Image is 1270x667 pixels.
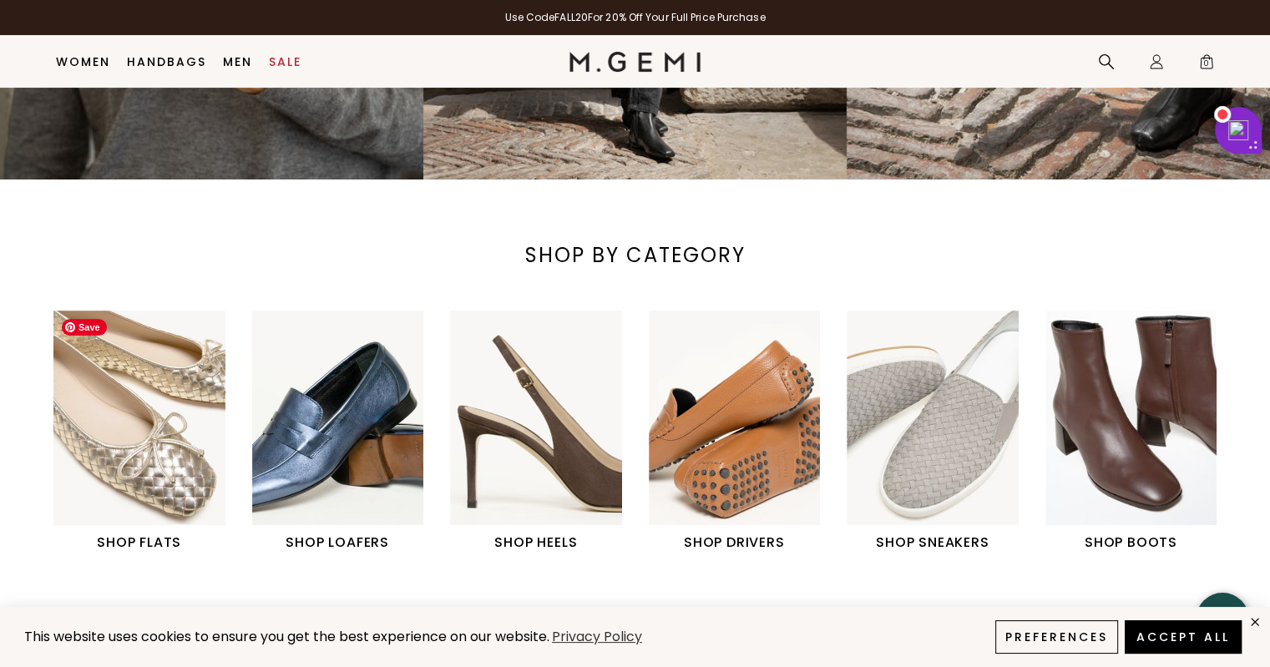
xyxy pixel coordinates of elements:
h1: SHOP FLATS [53,533,225,553]
div: 2 / 6 [252,311,451,553]
h1: SHOP BOOTS [1045,533,1217,553]
span: This website uses cookies to ensure you get the best experience on our website. [24,627,549,646]
div: 5 / 6 [847,311,1045,553]
h1: SHOP DRIVERS [649,533,821,553]
img: M.Gemi [569,52,701,72]
button: Accept All [1125,620,1242,654]
a: Sale [269,55,301,68]
a: Handbags [127,55,206,68]
a: Men [223,55,252,68]
a: SHOP DRIVERS [649,311,821,553]
a: Women [56,55,110,68]
span: 0 [1198,57,1215,73]
a: SHOP BOOTS [1045,311,1217,553]
div: 4 / 6 [649,311,848,553]
div: 3 / 6 [450,311,649,553]
div: SHOP BY CATEGORY [476,242,793,269]
div: 1 / 6 [53,311,252,553]
div: close [1248,615,1262,629]
button: Preferences [995,620,1118,654]
h1: SHOP LOAFERS [252,533,424,553]
strong: FALL20 [554,10,588,24]
a: SHOP HEELS [450,311,622,553]
a: SHOP SNEAKERS [847,311,1019,553]
a: Privacy Policy (opens in a new tab) [549,627,645,648]
span: Save [62,319,107,336]
h1: SHOP SNEAKERS [847,533,1019,553]
a: SHOP LOAFERS [252,311,424,553]
div: 6 / 6 [1045,311,1244,553]
a: SHOP FLATS [53,311,225,553]
h1: SHOP HEELS [450,533,622,553]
